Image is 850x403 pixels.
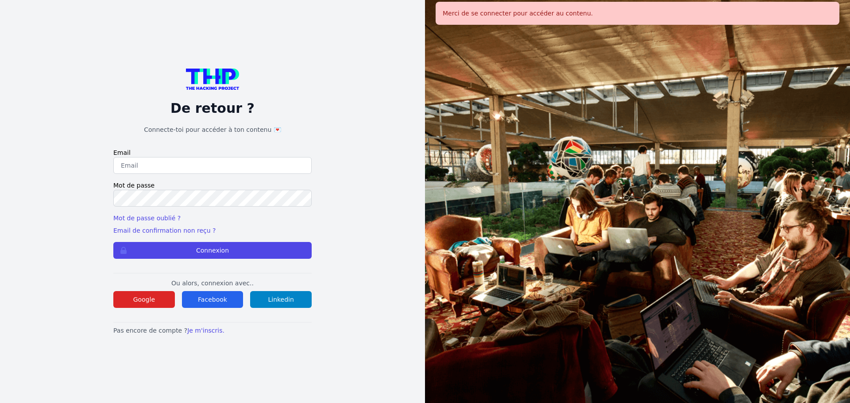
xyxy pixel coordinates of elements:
button: Facebook [182,291,243,308]
a: Mot de passe oublié ? [113,215,181,222]
p: Ou alors, connexion avec.. [113,279,312,288]
div: Merci de se connecter pour accéder au contenu. [436,2,839,25]
input: Email [113,157,312,174]
button: Google [113,291,175,308]
h1: Connecte-toi pour accéder à ton contenu 💌 [113,125,312,134]
a: Je m'inscris. [187,327,224,334]
button: Linkedin [250,291,312,308]
p: Pas encore de compte ? [113,326,312,335]
button: Connexion [113,242,312,259]
label: Mot de passe [113,181,312,190]
img: logo [186,69,239,90]
a: Email de confirmation non reçu ? [113,227,216,234]
label: Email [113,148,312,157]
p: De retour ? [113,100,312,116]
